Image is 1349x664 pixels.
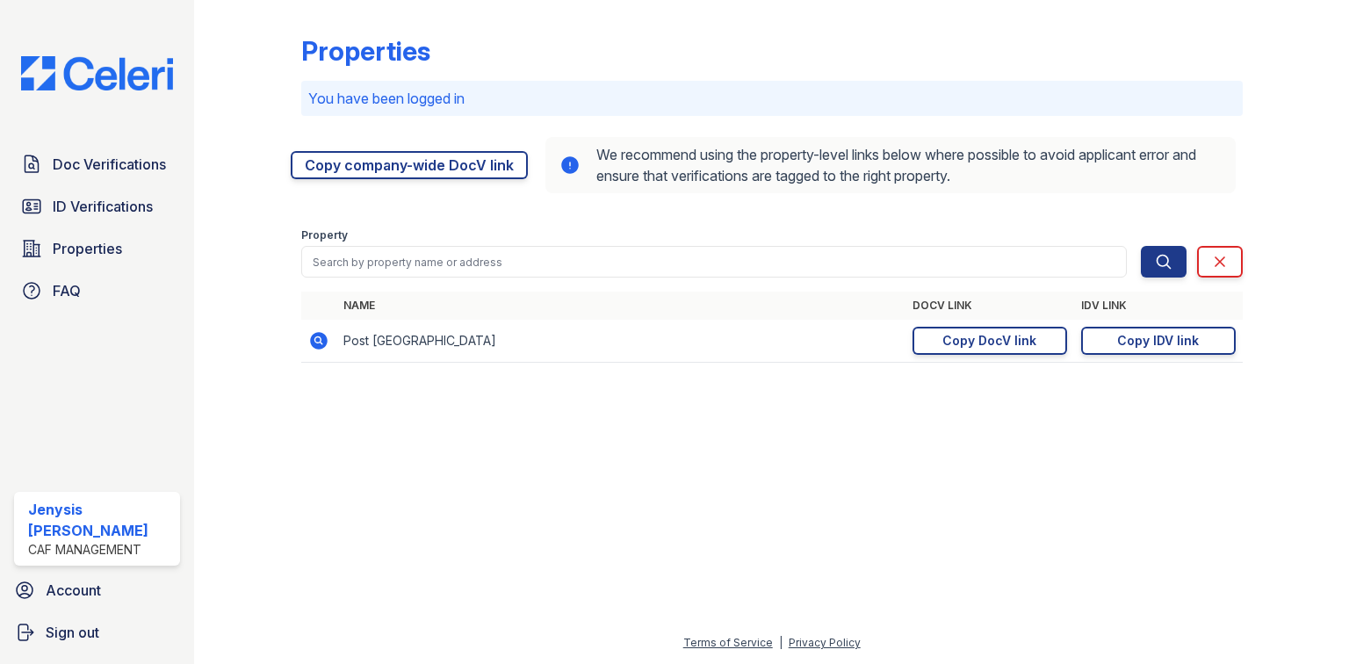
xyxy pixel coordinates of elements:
span: Properties [53,238,122,259]
p: You have been logged in [308,88,1236,109]
th: Name [336,292,905,320]
span: ID Verifications [53,196,153,217]
a: Privacy Policy [789,636,861,649]
a: Doc Verifications [14,147,180,182]
img: CE_Logo_Blue-a8612792a0a2168367f1c8372b55b34899dd931a85d93a1a3d3e32e68fde9ad4.png [7,56,187,90]
span: Account [46,580,101,601]
div: Jenysis [PERSON_NAME] [28,499,173,541]
div: We recommend using the property-level links below where possible to avoid applicant error and ens... [545,137,1236,193]
a: Account [7,573,187,608]
td: Post [GEOGRAPHIC_DATA] [336,320,905,363]
a: FAQ [14,273,180,308]
a: Terms of Service [683,636,773,649]
span: Doc Verifications [53,154,166,175]
span: Sign out [46,622,99,643]
th: DocV Link [905,292,1074,320]
a: Sign out [7,615,187,650]
a: Properties [14,231,180,266]
div: Copy IDV link [1117,332,1199,350]
div: CAF Management [28,541,173,559]
input: Search by property name or address [301,246,1127,278]
th: IDV Link [1074,292,1243,320]
label: Property [301,228,348,242]
span: FAQ [53,280,81,301]
div: Copy DocV link [942,332,1036,350]
a: Copy IDV link [1081,327,1236,355]
a: ID Verifications [14,189,180,224]
div: Properties [301,35,430,67]
a: Copy DocV link [913,327,1067,355]
a: Copy company-wide DocV link [291,151,528,179]
div: | [779,636,783,649]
